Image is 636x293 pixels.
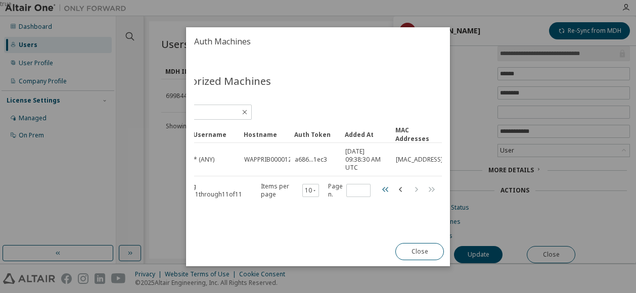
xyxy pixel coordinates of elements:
span: Page n. [328,182,371,199]
h2: Auth Machines [186,27,450,56]
span: [MAC_ADDRESS] [396,156,443,164]
button: Close [395,243,444,260]
div: Username [193,126,236,142]
div: Added At [345,126,387,142]
span: a686...1ec3 [295,156,327,164]
span: * (ANY) [194,156,214,164]
span: WAPPRIB00001283 [244,156,299,164]
div: Auth Token [294,126,337,142]
span: [DATE] 09:38:30 AM UTC [345,148,387,172]
div: Hostname [244,126,286,142]
div: MAC Addresses [395,126,438,143]
span: Items per page [261,182,319,199]
button: 10 [305,186,316,194]
span: Authorized Machines (11) [167,74,285,102]
span: Showing entries 11 through 11 of 11 [171,182,242,199]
